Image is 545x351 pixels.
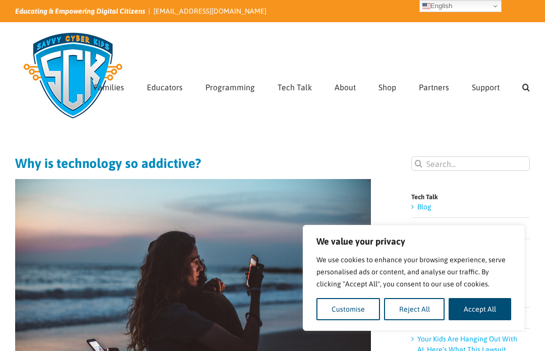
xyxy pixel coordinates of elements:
p: We value your privacy [316,236,511,248]
i: Educating & Empowering Digital Citizens [15,7,145,15]
a: Families [94,64,124,108]
img: Savvy Cyber Kids Logo [15,25,131,126]
p: We use cookies to enhance your browsing experience, serve personalised ads or content, and analys... [316,254,511,290]
a: Cyber Safety News Feed [417,224,494,232]
input: Search [411,156,426,171]
a: About [335,64,356,108]
span: Tech Talk [278,83,312,91]
h1: Why is technology so addictive? [15,156,371,170]
span: Programming [205,83,255,91]
a: Tech Talk [278,64,312,108]
span: Partners [419,83,449,91]
span: Families [94,83,124,91]
img: en [422,2,430,10]
a: Programming [205,64,255,108]
a: Shop [378,64,396,108]
button: Accept All [449,298,511,320]
a: Educators [147,64,183,108]
h4: Tech Talk [411,194,530,200]
a: Blog [417,203,431,211]
button: Reject All [384,298,445,320]
input: Search... [411,156,530,171]
span: About [335,83,356,91]
a: Search [522,64,530,108]
span: Shop [378,83,396,91]
a: Support [472,64,500,108]
a: [EMAIL_ADDRESS][DOMAIN_NAME] [153,7,266,15]
a: Partners [419,64,449,108]
nav: Main Menu [94,64,530,108]
span: Support [472,83,500,91]
button: Customise [316,298,380,320]
span: Educators [147,83,183,91]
